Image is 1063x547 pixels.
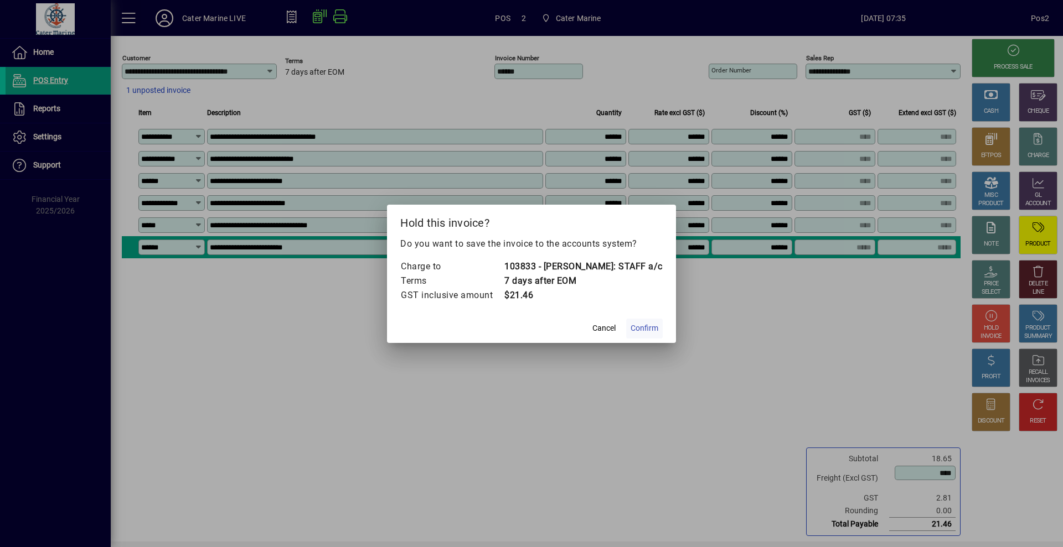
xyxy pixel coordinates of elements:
span: Cancel [592,322,616,334]
td: Charge to [400,259,504,274]
td: 7 days after EOM [504,274,663,288]
td: 103833 - [PERSON_NAME]: STAFF a/c [504,259,663,274]
td: $21.46 [504,288,663,303]
td: Terms [400,274,504,288]
button: Confirm [626,319,663,338]
td: GST inclusive amount [400,288,504,303]
p: Do you want to save the invoice to the accounts system? [400,237,663,251]
span: Confirm [631,322,658,334]
button: Cancel [586,319,622,338]
h2: Hold this invoice? [387,205,676,237]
